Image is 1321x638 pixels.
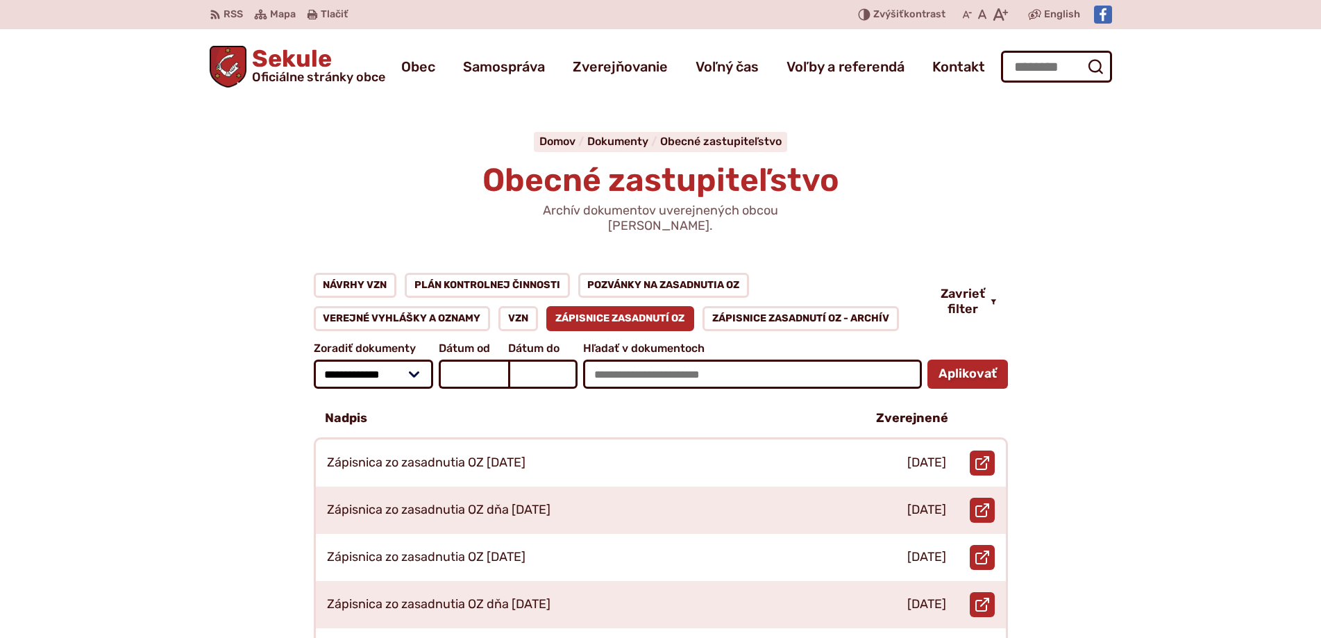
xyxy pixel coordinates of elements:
a: Domov [539,135,587,148]
p: Zápisnica zo zasadnutia OZ dňa [DATE] [327,503,550,518]
span: Zavrieť filter [941,287,985,317]
a: VZN [498,306,538,331]
a: Kontakt [932,47,985,86]
p: Zápisnica zo zasadnutia OZ [DATE] [327,550,525,565]
a: Plán kontrolnej činnosti [405,273,570,298]
span: Dátum od [439,342,508,355]
input: Dátum od [439,360,508,389]
a: Obecné zastupiteľstvo [660,135,782,148]
a: Pozvánky na zasadnutia OZ [578,273,750,298]
select: Zoradiť dokumenty [314,360,434,389]
a: Voľby a referendá [786,47,904,86]
a: Dokumenty [587,135,660,148]
img: Prejsť na domovskú stránku [210,46,247,87]
a: Zverejňovanie [573,47,668,86]
img: Prejsť na Facebook stránku [1094,6,1112,24]
p: [DATE] [907,597,946,612]
span: RSS [224,6,243,23]
span: Zoradiť dokumenty [314,342,434,355]
span: Domov [539,135,575,148]
a: Návrhy VZN [314,273,397,298]
a: Obec [401,47,435,86]
span: Oficiálne stránky obce [252,71,385,83]
a: Voľný čas [696,47,759,86]
span: Tlačiť [321,9,348,21]
span: Obecné zastupiteľstvo [482,161,839,199]
p: Archív dokumentov uverejnených obcou [PERSON_NAME]. [494,203,827,233]
a: Samospráva [463,47,545,86]
a: Zápisnice zasadnutí OZ - ARCHÍV [702,306,899,331]
a: Logo Sekule, prejsť na domovskú stránku. [210,46,386,87]
p: Nadpis [325,411,367,426]
span: Sekule [246,47,385,83]
p: [DATE] [907,503,946,518]
a: English [1041,6,1083,23]
button: Zavrieť filter [929,287,1008,317]
span: Dátum do [508,342,578,355]
input: Hľadať v dokumentoch [583,360,921,389]
a: Zápisnice zasadnutí OZ [546,306,695,331]
p: Zverejnené [876,411,948,426]
span: Zvýšiť [873,8,904,20]
span: kontrast [873,9,945,21]
span: Mapa [270,6,296,23]
input: Dátum do [508,360,578,389]
span: Dokumenty [587,135,648,148]
span: English [1044,6,1080,23]
p: [DATE] [907,455,946,471]
p: Zápisnica zo zasadnutia OZ dňa [DATE] [327,597,550,612]
a: Verejné vyhlášky a oznamy [314,306,491,331]
span: Hľadať v dokumentoch [583,342,921,355]
p: Zápisnica zo zasadnutia OZ [DATE] [327,455,525,471]
p: [DATE] [907,550,946,565]
button: Aplikovať [927,360,1008,389]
